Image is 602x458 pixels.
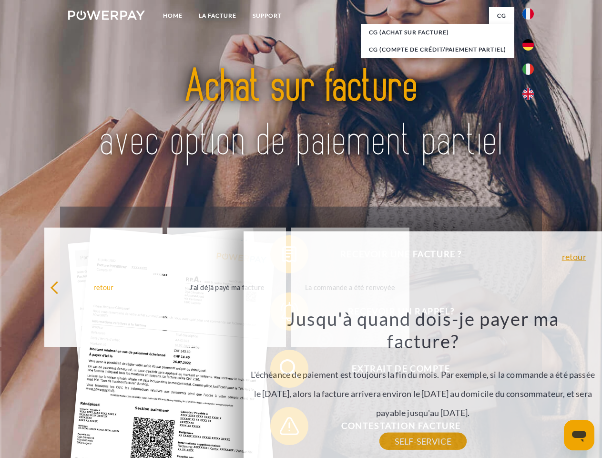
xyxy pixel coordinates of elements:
[50,281,157,293] div: retour
[245,7,290,24] a: Support
[522,88,534,100] img: en
[91,46,511,183] img: title-powerpay_fr.svg
[379,433,467,450] a: SELF-SERVICE
[361,41,514,58] a: CG (Compte de crédit/paiement partiel)
[489,7,514,24] a: CG
[68,10,145,20] img: logo-powerpay-white.svg
[562,252,586,261] a: retour
[522,63,534,75] img: it
[361,24,514,41] a: CG (achat sur facture)
[564,420,594,450] iframe: Bouton de lancement de la fenêtre de messagerie
[522,39,534,51] img: de
[249,307,597,441] div: L'échéance de paiement est toujours la fin du mois. Par exemple, si la commande a été passée le [...
[249,307,597,353] h3: Jusqu'à quand dois-je payer ma facture?
[173,281,280,293] div: J'ai déjà payé ma facture
[191,7,245,24] a: LA FACTURE
[155,7,191,24] a: Home
[522,8,534,20] img: fr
